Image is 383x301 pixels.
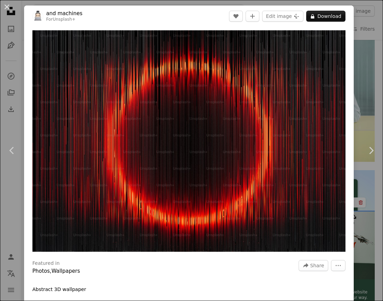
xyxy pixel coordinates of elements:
[50,268,52,274] span: ,
[229,11,243,22] button: Like
[246,11,259,22] button: Add to Collection
[46,10,82,17] a: and machines
[32,268,50,274] a: Photos
[32,30,345,252] button: Zoom in on this image
[53,17,75,22] a: Unsplash+
[32,11,43,22] img: Go to and machines's profile
[51,268,80,274] a: Wallpapers
[359,117,383,184] a: Next
[310,260,324,271] span: Share
[262,11,303,22] button: Edit image
[32,286,86,293] p: Abstract 3D wallpaper
[46,17,82,22] div: For
[32,260,60,267] h3: Featured in
[306,11,345,22] button: Download
[331,260,345,271] button: More Actions
[299,260,328,271] button: Share this image
[32,30,345,252] img: a red circle on a black background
